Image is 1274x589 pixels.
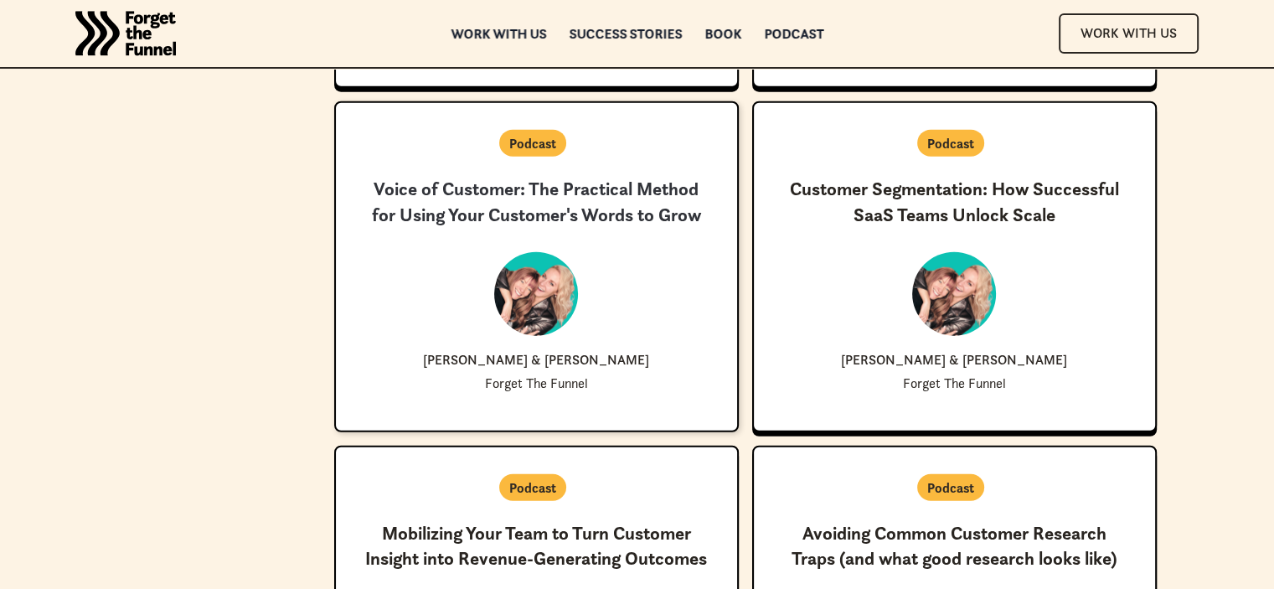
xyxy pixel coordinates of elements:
p: Podcast [509,133,556,153]
p: Forget The Funnel [485,376,588,390]
p: Podcast [509,478,556,498]
h3: Mobilizing Your Team to Turn Customer Insight into Revenue-Generating Outcomes [363,521,710,573]
a: Book [704,28,741,39]
p: Podcast [927,133,974,153]
a: Work with us [451,28,546,39]
h3: Customer Segmentation: How Successful SaaS Teams Unlock Scale [781,177,1128,229]
a: Success Stories [569,28,682,39]
h3: Voice of Customer: The Practical Method for Using Your Customer's Words to Grow [363,177,710,229]
p: Podcast [927,478,974,498]
a: Podcast [764,28,823,39]
h3: Avoiding Common Customer Research Traps (and what good research looks like) [781,521,1128,573]
p: [PERSON_NAME] & [PERSON_NAME] [423,353,649,366]
a: PodcastVoice of Customer: The Practical Method for Using Your Customer's Words to Grow[PERSON_NAM... [334,101,739,432]
p: [PERSON_NAME] & [PERSON_NAME] [841,353,1067,366]
a: PodcastCustomer Segmentation: How Successful SaaS Teams Unlock Scale[PERSON_NAME] & [PERSON_NAME]... [752,101,1157,432]
p: Forget The Funnel [903,376,1006,390]
a: Work With Us [1059,13,1199,53]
